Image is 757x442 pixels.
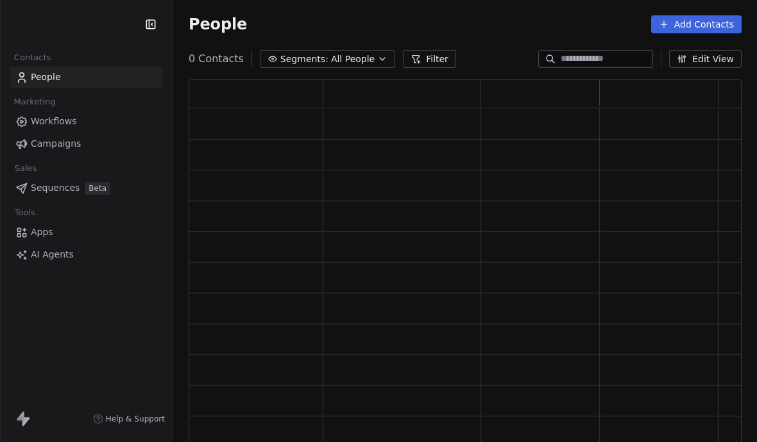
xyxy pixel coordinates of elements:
[10,177,162,199] a: SequencesBeta
[31,115,77,128] span: Workflows
[10,67,162,88] a: People
[9,159,42,178] span: Sales
[8,92,61,111] span: Marketing
[85,182,110,195] span: Beta
[31,70,61,84] span: People
[10,111,162,132] a: Workflows
[8,48,56,67] span: Contacts
[9,203,40,222] span: Tools
[31,137,81,151] span: Campaigns
[651,15,742,33] button: Add Contacts
[669,50,742,68] button: Edit View
[10,222,162,243] a: Apps
[10,133,162,154] a: Campaigns
[31,181,80,195] span: Sequences
[93,414,165,424] a: Help & Support
[331,53,375,66] span: All People
[403,50,456,68] button: Filter
[31,225,53,239] span: Apps
[189,51,244,67] span: 0 Contacts
[31,248,74,261] span: AI Agents
[280,53,328,66] span: Segments:
[10,244,162,265] a: AI Agents
[189,15,247,34] span: People
[106,414,165,424] span: Help & Support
